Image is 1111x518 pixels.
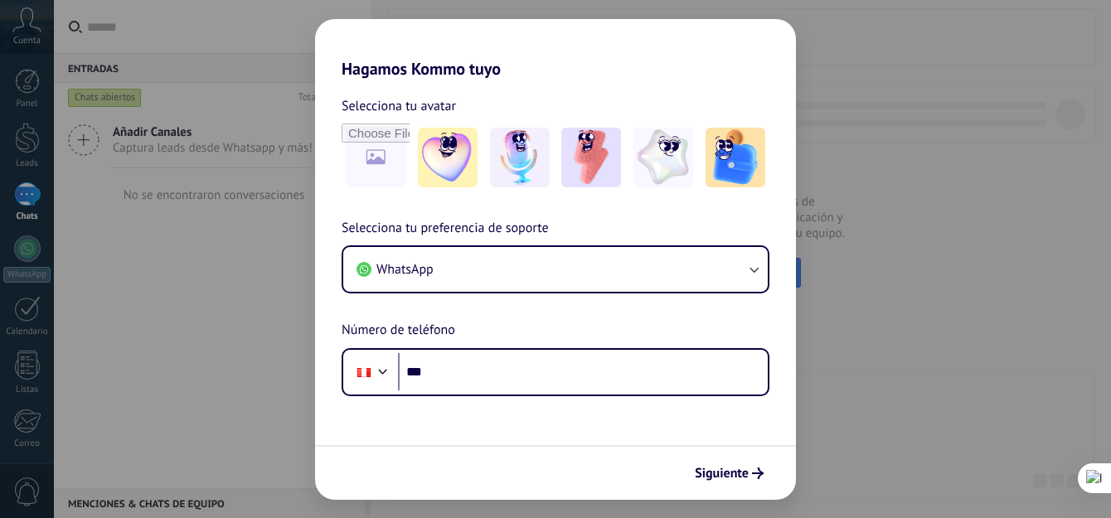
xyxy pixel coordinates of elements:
[315,19,796,79] h2: Hagamos Kommo tuyo
[342,218,549,240] span: Selecciona tu preferencia de soporte
[342,95,456,117] span: Selecciona tu avatar
[348,355,380,390] div: Peru: + 51
[706,128,765,187] img: -5.jpeg
[343,247,768,292] button: WhatsApp
[687,459,771,487] button: Siguiente
[418,128,478,187] img: -1.jpeg
[695,467,749,479] span: Siguiente
[376,261,434,278] span: WhatsApp
[490,128,550,187] img: -2.jpeg
[561,128,621,187] img: -3.jpeg
[633,128,693,187] img: -4.jpeg
[342,320,455,341] span: Número de teléfono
